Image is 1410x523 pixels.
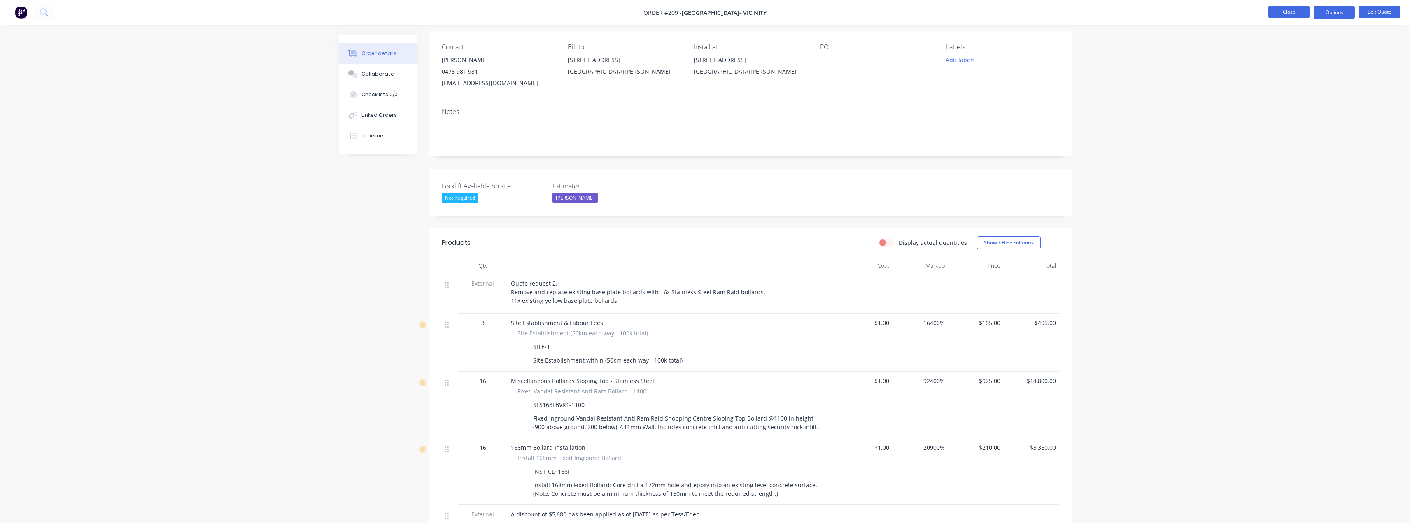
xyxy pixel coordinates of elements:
[552,193,598,203] div: [PERSON_NAME]
[442,193,478,203] div: Not Required
[552,181,655,191] label: Estimator
[511,319,603,327] span: Site Establishment & Labour Fees
[951,318,1000,327] span: $165.00
[530,465,574,477] div: INST-CD-168F
[1314,6,1355,19] button: Options
[442,66,555,77] div: 0478 981 931
[530,399,588,411] div: SLS168FBVR1-1100
[339,64,417,84] button: Collaborate
[458,258,508,274] div: Qty
[442,238,471,248] div: Products
[339,105,417,126] button: Linked Orders
[899,238,967,247] label: Display actual quantities
[977,236,1041,249] button: Show / Hide columns
[694,54,806,66] div: [STREET_ADDRESS]
[896,318,945,327] span: 16400%
[517,387,646,395] span: Fixed Vandal Resistant Anti Ram Bollard - 1100
[840,377,889,385] span: $1.00
[361,132,383,139] div: Timeline
[942,54,979,65] button: Add labels
[361,70,394,78] div: Collaborate
[1007,443,1056,452] span: $3,360.00
[15,6,27,19] img: Factory
[530,412,827,433] div: Fixed Inground Vandal Resistant Anti Ram Raid Shopping Centre Sloping Top Bollard @1100 in height...
[517,329,648,337] span: Site Establishment (50km each way - 100k total)
[694,54,806,81] div: [STREET_ADDRESS][GEOGRAPHIC_DATA][PERSON_NAME]
[1007,318,1056,327] span: $495.00
[694,66,806,77] div: [GEOGRAPHIC_DATA][PERSON_NAME]
[517,453,621,462] span: Install 168mm Fixed Inground Bollard
[568,66,681,77] div: [GEOGRAPHIC_DATA][PERSON_NAME]
[840,443,889,452] span: $1.00
[361,91,398,98] div: Checklists 0/0
[951,377,1000,385] span: $925.00
[1007,377,1056,385] span: $14,800.00
[461,510,504,518] span: External
[946,43,1059,51] div: Labels
[694,43,806,51] div: Install at
[461,279,504,288] span: External
[480,443,486,452] span: 16
[837,258,893,274] div: Cost
[361,50,396,57] div: Order details
[442,108,1059,116] div: Notes
[511,444,585,451] span: 168mm Bollard Installation
[568,43,681,51] div: Bill to
[893,258,948,274] div: Markup
[480,377,486,385] span: 16
[840,318,889,327] span: $1.00
[568,54,681,66] div: [STREET_ADDRESS]
[530,354,686,366] div: Site Establishment within (50km each way - 100k total)
[442,54,555,66] div: [PERSON_NAME]
[568,54,681,81] div: [STREET_ADDRESS][GEOGRAPHIC_DATA][PERSON_NAME]
[442,77,555,89] div: [EMAIL_ADDRESS][DOMAIN_NAME]
[643,9,682,16] span: Order #209 -
[339,43,417,64] button: Order details
[896,377,945,385] span: 92400%
[511,377,654,385] span: Miscellaneous Bollards Sloping Top - Stainless Steel
[948,258,1004,274] div: Price
[361,112,397,119] div: Linked Orders
[481,318,485,327] span: 3
[1004,258,1059,274] div: Total
[896,443,945,452] span: 20900%
[339,84,417,105] button: Checklists 0/0
[1268,6,1310,18] button: Close
[442,181,545,191] label: Forklift Avaliable on site
[820,43,933,51] div: PO
[530,341,553,353] div: SITE-1
[682,9,767,16] span: [GEOGRAPHIC_DATA]- Vicinity
[339,126,417,146] button: Timeline
[1359,6,1400,18] button: Edit Quote
[951,443,1000,452] span: $210.00
[530,479,827,500] div: Install 168mm Fixed Bollard: Core drill a 172mm hole and epoxy into an existing level concrete su...
[442,54,555,89] div: [PERSON_NAME]0478 981 931[EMAIL_ADDRESS][DOMAIN_NAME]
[511,279,765,305] span: Quote request 2. Remove and replace existing base plate bollards with 16x Stainless Steel Ram Rai...
[442,43,555,51] div: Contact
